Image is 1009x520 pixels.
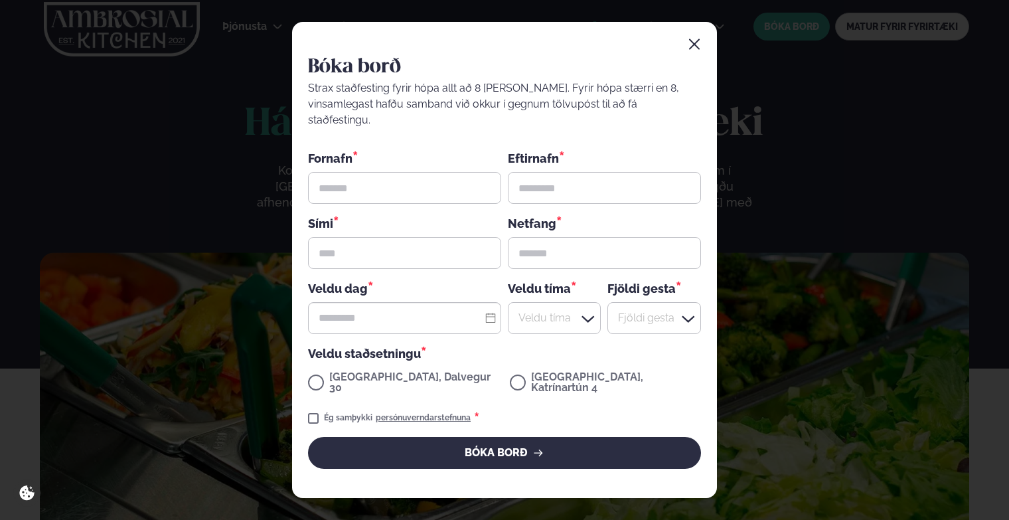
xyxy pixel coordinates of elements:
[308,345,701,361] div: Veldu staðsetningu
[308,149,501,167] div: Fornafn
[508,149,701,167] div: Eftirnafn
[308,215,501,232] div: Sími
[308,80,701,128] div: Strax staðfesting fyrir hópa allt að 8 [PERSON_NAME]. Fyrir hópa stærri en 8, vinsamlegast hafðu ...
[308,437,701,469] button: BÓKA BORÐ
[13,479,40,507] a: Cookie settings
[607,280,700,296] div: Fjöldi gesta
[308,54,701,80] h2: Bóka borð
[508,280,601,296] div: Veldu tíma
[308,280,501,296] div: Veldu dag
[324,410,479,426] div: Ég samþykki
[508,215,701,232] div: Netfang
[376,413,471,424] a: persónuverndarstefnuna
